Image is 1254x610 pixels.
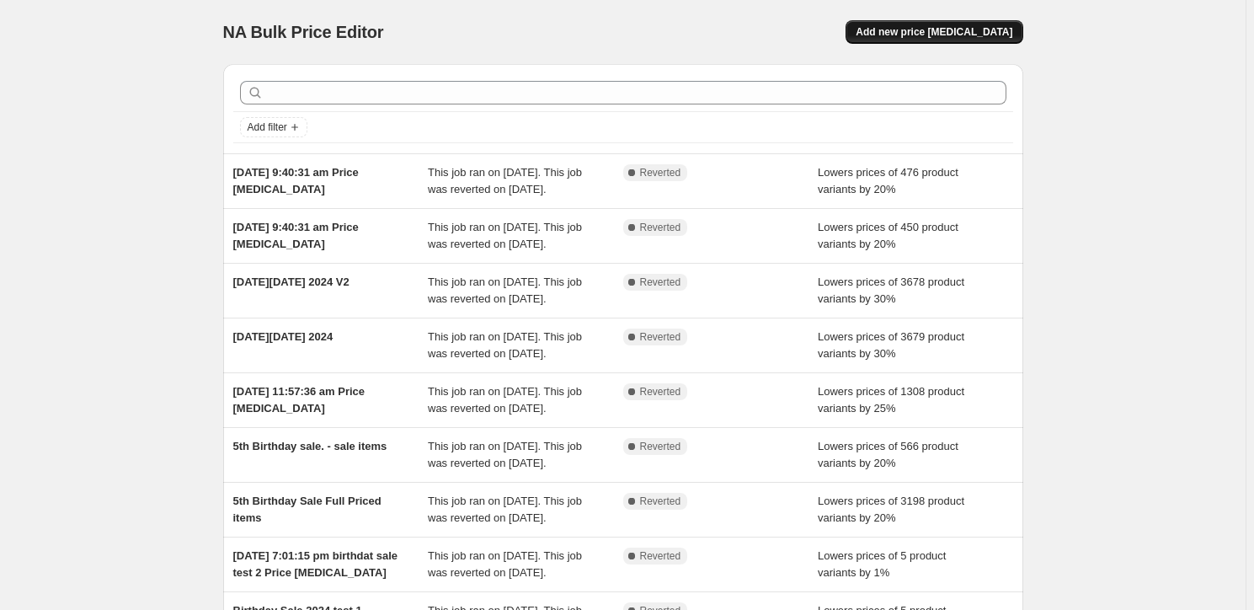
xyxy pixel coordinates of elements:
[818,495,964,524] span: Lowers prices of 3198 product variants by 20%
[640,495,681,508] span: Reverted
[233,440,387,452] span: 5th Birthday sale. - sale items
[428,276,582,305] span: This job ran on [DATE]. This job was reverted on [DATE].
[248,120,287,134] span: Add filter
[233,166,359,195] span: [DATE] 9:40:31 am Price [MEDICAL_DATA]
[818,440,958,469] span: Lowers prices of 566 product variants by 20%
[818,276,964,305] span: Lowers prices of 3678 product variants by 30%
[233,221,359,250] span: [DATE] 9:40:31 am Price [MEDICAL_DATA]
[818,166,958,195] span: Lowers prices of 476 product variants by 20%
[428,385,582,415] span: This job ran on [DATE]. This job was reverted on [DATE].
[428,440,582,469] span: This job ran on [DATE]. This job was reverted on [DATE].
[818,221,958,250] span: Lowers prices of 450 product variants by 20%
[240,117,307,137] button: Add filter
[640,276,681,289] span: Reverted
[640,440,681,453] span: Reverted
[640,549,681,563] span: Reverted
[428,221,582,250] span: This job ran on [DATE]. This job was reverted on [DATE].
[233,385,366,415] span: [DATE] 11:57:36 am Price [MEDICAL_DATA]
[856,25,1012,39] span: Add new price [MEDICAL_DATA]
[233,549,398,579] span: [DATE] 7:01:15 pm birthdat sale test 2 Price [MEDICAL_DATA]
[428,549,582,579] span: This job ran on [DATE]. This job was reverted on [DATE].
[818,385,964,415] span: Lowers prices of 1308 product variants by 25%
[233,276,350,288] span: [DATE][DATE] 2024 V2
[428,166,582,195] span: This job ran on [DATE]. This job was reverted on [DATE].
[818,330,964,360] span: Lowers prices of 3679 product variants by 30%
[233,495,382,524] span: 5th Birthday Sale Full Priced items
[640,166,681,179] span: Reverted
[640,385,681,399] span: Reverted
[233,330,334,343] span: [DATE][DATE] 2024
[846,20,1022,44] button: Add new price [MEDICAL_DATA]
[818,549,946,579] span: Lowers prices of 5 product variants by 1%
[223,23,384,41] span: NA Bulk Price Editor
[640,221,681,234] span: Reverted
[428,330,582,360] span: This job ran on [DATE]. This job was reverted on [DATE].
[640,330,681,344] span: Reverted
[428,495,582,524] span: This job ran on [DATE]. This job was reverted on [DATE].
